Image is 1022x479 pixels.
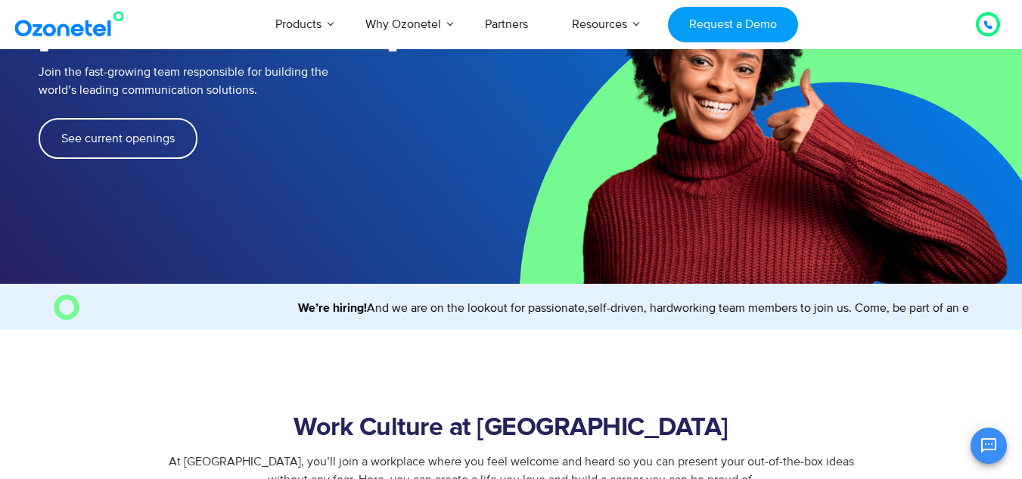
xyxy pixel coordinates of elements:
[85,299,969,317] marquee: And we are on the lookout for passionate,self-driven, hardworking team members to join us. Come, ...
[87,413,936,443] h2: Work Culture at [GEOGRAPHIC_DATA]
[39,63,489,99] p: Join the fast-growing team responsible for building the world’s leading communication solutions.
[61,132,175,145] span: See current openings
[668,7,797,42] a: Request a Demo
[54,294,79,320] img: O Image
[971,428,1007,464] button: Open chat
[39,118,197,159] a: See current openings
